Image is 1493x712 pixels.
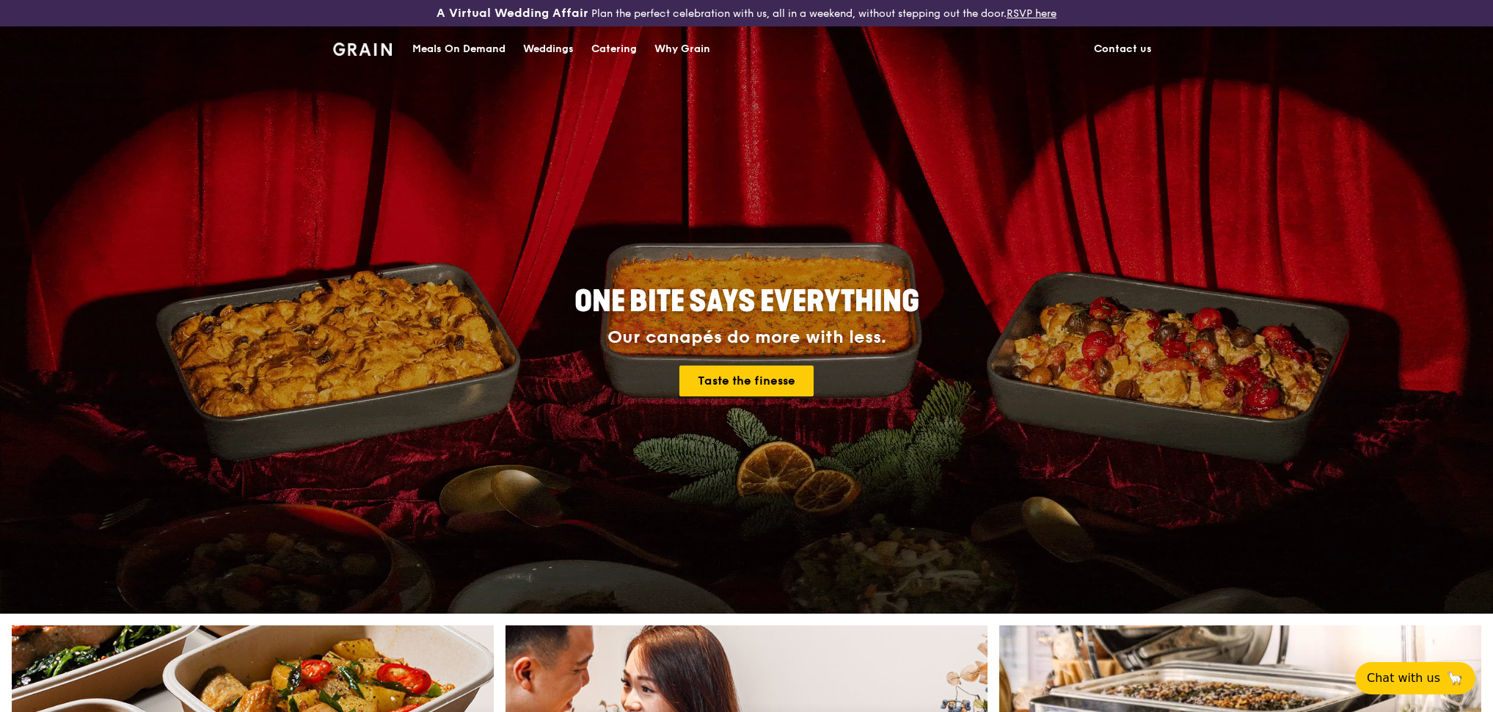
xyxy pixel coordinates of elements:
div: Weddings [523,27,574,71]
div: Catering [591,27,637,71]
a: Taste the finesse [679,366,814,396]
img: Grain [333,43,393,56]
div: Meals On Demand [412,27,505,71]
a: Contact us [1085,27,1161,71]
button: Chat with us🦙 [1355,662,1475,694]
a: RSVP here [1007,7,1056,20]
h3: A Virtual Wedding Affair [437,6,588,21]
a: Catering [583,27,646,71]
div: Why Grain [654,27,710,71]
span: ONE BITE SAYS EVERYTHING [574,284,919,319]
a: GrainGrain [333,26,393,70]
div: Our canapés do more with less. [483,327,1011,348]
a: Weddings [514,27,583,71]
span: 🦙 [1446,669,1464,687]
div: Plan the perfect celebration with us, all in a weekend, without stepping out the door. [324,6,1169,21]
a: Why Grain [646,27,719,71]
span: Chat with us [1367,669,1440,687]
